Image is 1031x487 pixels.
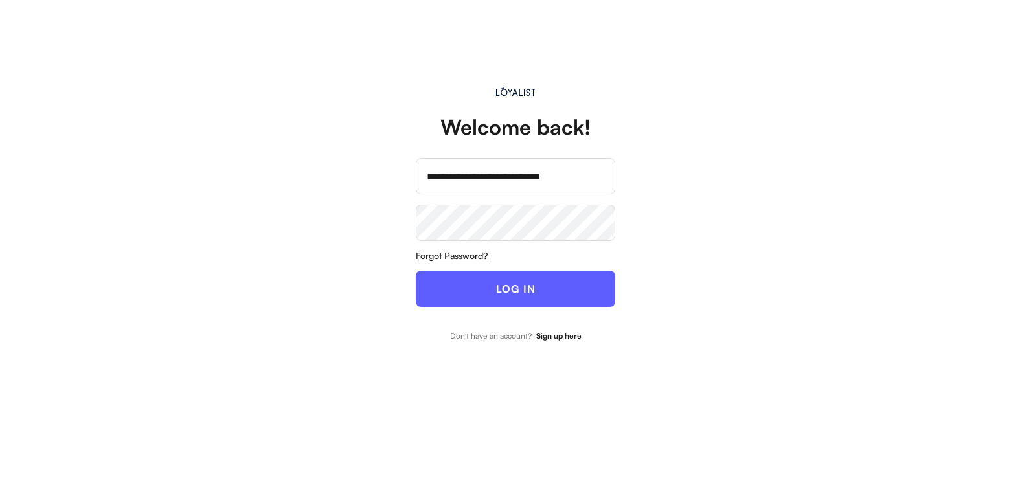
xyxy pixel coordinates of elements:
[536,331,582,341] strong: Sign up here
[416,250,488,261] u: Forgot Password?
[440,117,591,137] div: Welcome back!
[416,271,615,307] button: LOG IN
[493,87,538,96] img: Main.svg
[450,332,532,340] div: Don't have an account?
